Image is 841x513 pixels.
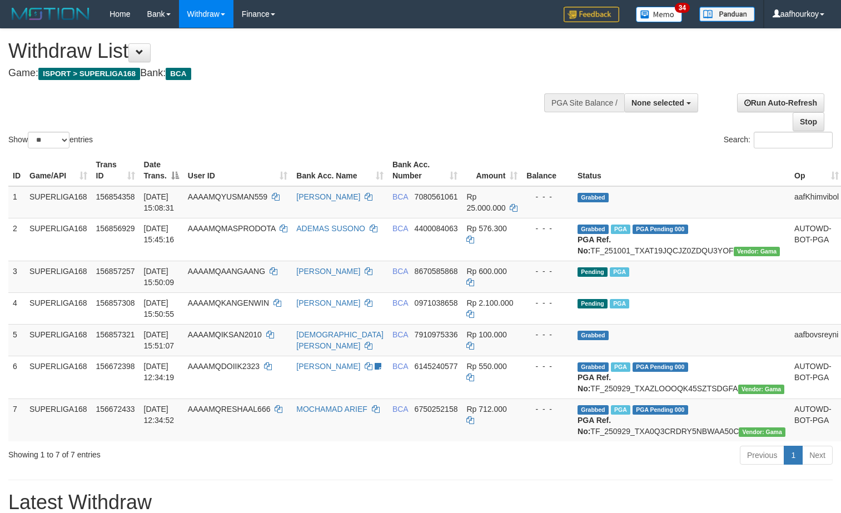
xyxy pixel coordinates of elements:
div: - - - [526,191,569,202]
td: 7 [8,399,25,441]
span: AAAAMQKANGENWIN [188,298,269,307]
span: Pending [578,267,608,277]
td: SUPERLIGA168 [25,186,92,218]
th: Bank Acc. Name: activate to sort column ascending [292,155,388,186]
td: SUPERLIGA168 [25,399,92,441]
span: AAAAMQMASPRODOTA [188,224,276,233]
th: Trans ID: activate to sort column ascending [92,155,140,186]
span: PGA Pending [633,362,688,372]
span: Rp 600.000 [466,267,506,276]
span: Grabbed [578,331,609,340]
span: [DATE] 15:45:16 [144,224,175,244]
span: Rp 100.000 [466,330,506,339]
span: Grabbed [578,193,609,202]
th: Balance [522,155,573,186]
span: BCA [392,405,408,414]
span: Grabbed [578,362,609,372]
span: Copy 4400084063 to clipboard [415,224,458,233]
span: Copy 7910975336 to clipboard [415,330,458,339]
img: panduan.png [699,7,755,22]
span: AAAAMQYUSMAN559 [188,192,267,201]
div: - - - [526,361,569,372]
span: AAAAMQRESHAAL666 [188,405,271,414]
span: Copy 6750252158 to clipboard [415,405,458,414]
span: ISPORT > SUPERLIGA168 [38,68,140,80]
div: - - - [526,297,569,308]
div: - - - [526,266,569,277]
span: PGA Pending [633,225,688,234]
a: Run Auto-Refresh [737,93,824,112]
select: Showentries [28,132,69,148]
span: AAAAMQAANGAANG [188,267,265,276]
td: SUPERLIGA168 [25,261,92,292]
span: BCA [392,298,408,307]
span: AAAAMQIKSAN2010 [188,330,262,339]
span: Rp 576.300 [466,224,506,233]
label: Search: [724,132,833,148]
span: Copy 7080561061 to clipboard [415,192,458,201]
td: 4 [8,292,25,324]
td: SUPERLIGA168 [25,356,92,399]
td: SUPERLIGA168 [25,218,92,261]
a: [PERSON_NAME] [296,298,360,307]
span: Copy 8670585868 to clipboard [415,267,458,276]
span: [DATE] 15:51:07 [144,330,175,350]
div: - - - [526,404,569,415]
td: 1 [8,186,25,218]
span: Grabbed [578,405,609,415]
th: Status [573,155,790,186]
td: 6 [8,356,25,399]
span: [DATE] 15:50:55 [144,298,175,318]
span: Copy 0971038658 to clipboard [415,298,458,307]
a: Previous [740,446,784,465]
span: Vendor URL: https://trx31.1velocity.biz [734,247,780,256]
b: PGA Ref. No: [578,235,611,255]
th: Amount: activate to sort column ascending [462,155,522,186]
td: 3 [8,261,25,292]
a: [DEMOGRAPHIC_DATA][PERSON_NAME] [296,330,384,350]
span: Marked by aafsoycanthlai [610,299,629,308]
span: BCA [392,267,408,276]
a: ADEMAS SUSONO [296,224,365,233]
span: Vendor URL: https://trx31.1velocity.biz [739,427,785,437]
label: Show entries [8,132,93,148]
span: 156857257 [96,267,135,276]
span: 156857308 [96,298,135,307]
span: Marked by aafsoycanthlai [611,362,630,372]
img: MOTION_logo.png [8,6,93,22]
span: 156672398 [96,362,135,371]
span: None selected [631,98,684,107]
span: Rp 712.000 [466,405,506,414]
th: Game/API: activate to sort column ascending [25,155,92,186]
div: - - - [526,223,569,234]
td: SUPERLIGA168 [25,324,92,356]
b: PGA Ref. No: [578,373,611,393]
span: [DATE] 12:34:52 [144,405,175,425]
span: 156857321 [96,330,135,339]
td: TF_250929_TXAZLOOOQK45SZTSDGFA [573,356,790,399]
div: - - - [526,329,569,340]
span: 156672433 [96,405,135,414]
span: Marked by aafsoycanthlai [611,405,630,415]
span: BCA [392,224,408,233]
a: MOCHAMAD ARIEF [296,405,367,414]
td: 2 [8,218,25,261]
td: 5 [8,324,25,356]
a: 1 [784,446,803,465]
span: Marked by aafsoycanthlai [610,267,629,277]
div: Showing 1 to 7 of 7 entries [8,445,342,460]
span: Rp 550.000 [466,362,506,371]
span: Pending [578,299,608,308]
img: Button%20Memo.svg [636,7,683,22]
a: [PERSON_NAME] [296,267,360,276]
td: SUPERLIGA168 [25,292,92,324]
th: Date Trans.: activate to sort column descending [140,155,183,186]
span: [DATE] 15:50:09 [144,267,175,287]
td: TF_250929_TXA0Q3CRDRY5NBWAA50C [573,399,790,441]
span: BCA [392,362,408,371]
span: BCA [392,330,408,339]
span: [DATE] 15:08:31 [144,192,175,212]
span: Rp 2.100.000 [466,298,513,307]
span: Vendor URL: https://trx31.1velocity.biz [738,385,785,394]
span: BCA [166,68,191,80]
